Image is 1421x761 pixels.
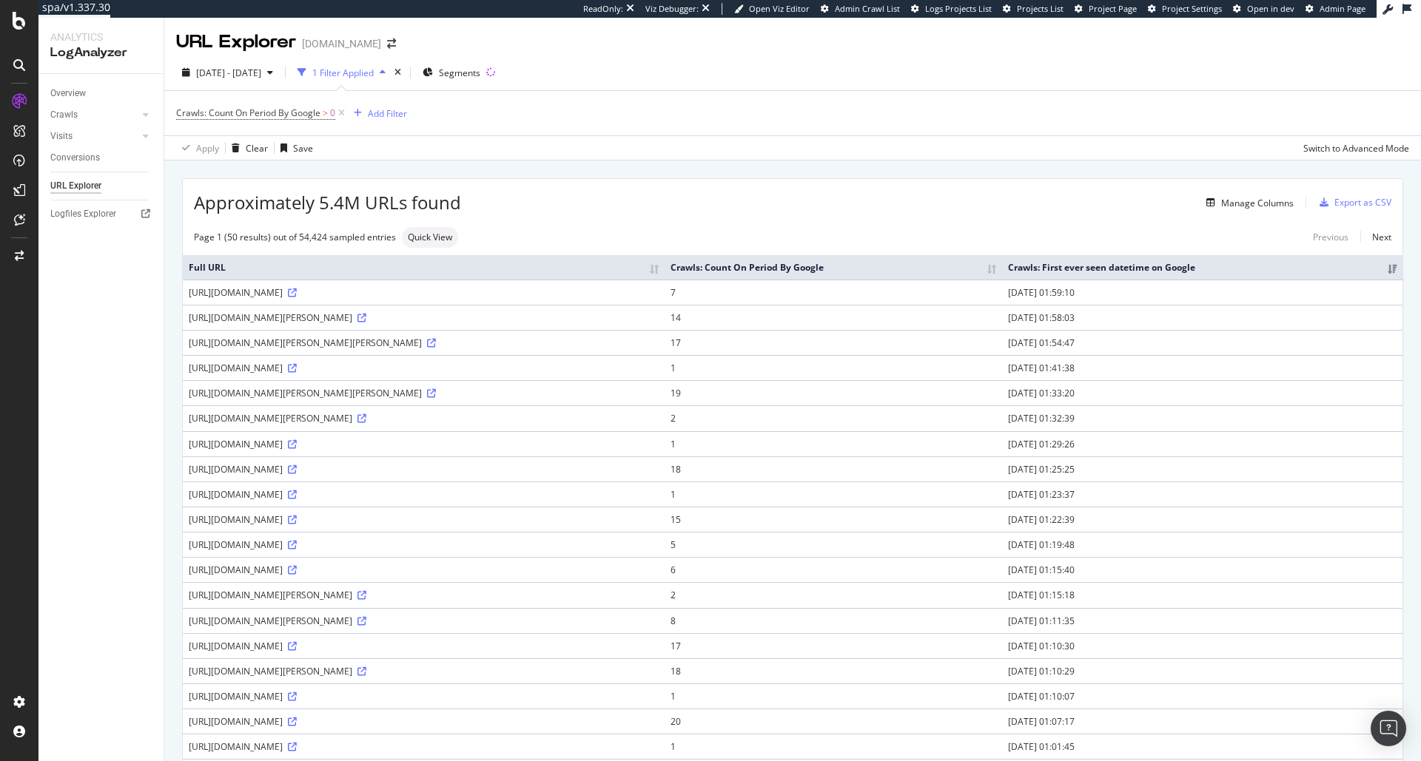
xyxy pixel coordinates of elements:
[50,30,152,44] div: Analytics
[911,3,992,15] a: Logs Projects List
[1002,255,1402,280] th: Crawls: First ever seen datetime on Google: activate to sort column ascending
[50,44,152,61] div: LogAnalyzer
[1221,197,1294,209] div: Manage Columns
[665,532,1002,557] td: 5
[50,86,153,101] a: Overview
[749,3,810,14] span: Open Viz Editor
[1002,280,1402,305] td: [DATE] 01:59:10
[665,305,1002,330] td: 14
[1003,3,1064,15] a: Projects List
[665,380,1002,405] td: 19
[1306,3,1365,15] a: Admin Page
[1002,582,1402,607] td: [DATE] 01:15:18
[402,227,458,248] div: neutral label
[1200,194,1294,212] button: Manage Columns
[665,355,1002,380] td: 1
[665,734,1002,759] td: 1
[50,107,78,123] div: Crawls
[665,557,1002,582] td: 6
[194,190,461,215] span: Approximately 5.4M URLs found
[439,67,480,79] span: Segments
[50,86,86,101] div: Overview
[665,330,1002,355] td: 17
[275,136,313,160] button: Save
[189,538,659,551] div: [URL][DOMAIN_NAME]
[1002,507,1402,532] td: [DATE] 01:22:39
[1314,191,1391,214] button: Export as CSV
[665,608,1002,633] td: 8
[665,683,1002,708] td: 1
[189,665,659,677] div: [URL][DOMAIN_NAME][PERSON_NAME]
[189,740,659,753] div: [URL][DOMAIN_NAME]
[196,67,261,79] span: [DATE] - [DATE]
[1371,711,1406,746] div: Open Intercom Messenger
[50,206,153,222] a: Logfiles Explorer
[189,362,659,374] div: [URL][DOMAIN_NAME]
[50,178,153,194] a: URL Explorer
[189,412,659,425] div: [URL][DOMAIN_NAME][PERSON_NAME]
[1002,380,1402,405] td: [DATE] 01:33:20
[50,150,100,166] div: Conversions
[1002,481,1402,507] td: [DATE] 01:23:37
[50,129,138,144] a: Visits
[665,255,1002,280] th: Crawls: Count On Period By Google: activate to sort column ascending
[665,582,1002,607] td: 2
[176,61,279,84] button: [DATE] - [DATE]
[408,233,452,242] span: Quick View
[330,103,335,124] span: 0
[189,311,659,324] div: [URL][DOMAIN_NAME][PERSON_NAME]
[665,481,1002,507] td: 1
[189,715,659,728] div: [URL][DOMAIN_NAME]
[189,463,659,476] div: [URL][DOMAIN_NAME]
[50,178,101,194] div: URL Explorer
[1075,3,1137,15] a: Project Page
[189,488,659,501] div: [URL][DOMAIN_NAME]
[189,387,659,399] div: [URL][DOMAIN_NAME][PERSON_NAME][PERSON_NAME]
[1002,305,1402,330] td: [DATE] 01:58:03
[1334,196,1391,209] div: Export as CSV
[1233,3,1294,15] a: Open in dev
[665,507,1002,532] td: 15
[176,136,219,160] button: Apply
[1002,633,1402,658] td: [DATE] 01:10:30
[323,106,328,119] span: >
[821,3,900,15] a: Admin Crawl List
[189,438,659,450] div: [URL][DOMAIN_NAME]
[1002,355,1402,380] td: [DATE] 01:41:38
[176,30,296,55] div: URL Explorer
[194,231,396,243] div: Page 1 (50 results) out of 54,424 sampled entries
[417,61,486,84] button: Segments
[734,3,810,15] a: Open Viz Editor
[368,107,407,120] div: Add Filter
[1002,431,1402,456] td: [DATE] 01:29:26
[1247,3,1294,14] span: Open in dev
[1089,3,1137,14] span: Project Page
[583,3,623,15] div: ReadOnly:
[1002,330,1402,355] td: [DATE] 01:54:47
[1162,3,1222,14] span: Project Settings
[665,658,1002,683] td: 18
[302,36,381,51] div: [DOMAIN_NAME]
[835,3,900,14] span: Admin Crawl List
[50,206,116,222] div: Logfiles Explorer
[925,3,992,14] span: Logs Projects List
[189,690,659,703] div: [URL][DOMAIN_NAME]
[189,286,659,299] div: [URL][DOMAIN_NAME]
[189,513,659,526] div: [URL][DOMAIN_NAME]
[189,615,659,627] div: [URL][DOMAIN_NAME][PERSON_NAME]
[1002,405,1402,430] td: [DATE] 01:32:39
[665,405,1002,430] td: 2
[665,708,1002,734] td: 20
[292,61,392,84] button: 1 Filter Applied
[176,106,320,119] span: Crawls: Count On Period By Google
[50,150,153,166] a: Conversions
[246,142,268,155] div: Clear
[189,564,659,576] div: [URL][DOMAIN_NAME]
[392,65,404,80] div: times
[293,142,313,155] div: Save
[189,589,659,601] div: [URL][DOMAIN_NAME][PERSON_NAME]
[1002,658,1402,683] td: [DATE] 01:10:29
[1002,608,1402,633] td: [DATE] 01:11:35
[1303,142,1409,155] div: Switch to Advanced Mode
[665,633,1002,658] td: 17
